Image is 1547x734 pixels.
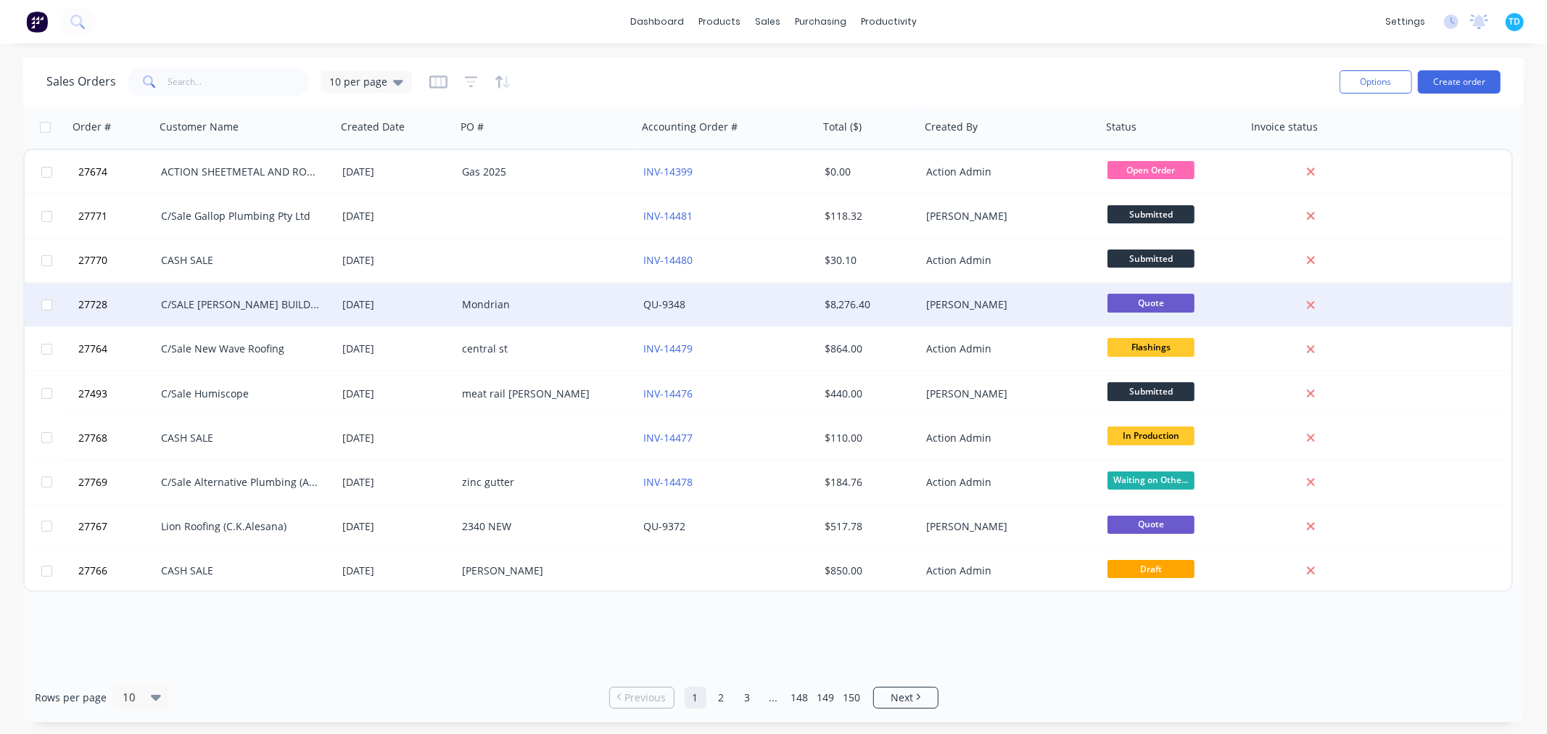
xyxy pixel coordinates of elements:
[685,687,706,709] a: Page 1 is your current page
[462,165,623,179] div: Gas 2025
[161,387,322,401] div: C/Sale Humiscope
[78,342,107,356] span: 27764
[643,209,693,223] a: INV-14481
[926,475,1087,490] div: Action Admin
[926,519,1087,534] div: [PERSON_NAME]
[342,342,450,356] div: [DATE]
[35,690,107,705] span: Rows per page
[161,475,322,490] div: C/Sale Alternative Plumbing (Aust) Pty Ltd
[1340,70,1412,94] button: Options
[643,297,685,311] a: QU-9348
[341,120,405,134] div: Created Date
[74,283,161,326] button: 27728
[925,120,978,134] div: Created By
[926,342,1087,356] div: Action Admin
[926,431,1087,445] div: Action Admin
[825,519,910,534] div: $517.78
[74,461,161,504] button: 27769
[1418,70,1501,94] button: Create order
[74,239,161,282] button: 27770
[78,519,107,534] span: 27767
[815,687,837,709] a: Page 149
[342,253,450,268] div: [DATE]
[161,431,322,445] div: CASH SALE
[78,253,107,268] span: 27770
[1106,120,1136,134] div: Status
[74,327,161,371] button: 27764
[161,253,322,268] div: CASH SALE
[342,387,450,401] div: [DATE]
[748,11,788,33] div: sales
[854,11,924,33] div: productivity
[74,150,161,194] button: 27674
[788,11,854,33] div: purchasing
[1107,382,1195,400] span: Submitted
[461,120,484,134] div: PO #
[73,120,111,134] div: Order #
[926,165,1087,179] div: Action Admin
[737,687,759,709] a: Page 3
[1107,560,1195,578] span: Draft
[610,690,674,705] a: Previous page
[789,687,811,709] a: Page 148
[78,431,107,445] span: 27768
[78,297,107,312] span: 27728
[643,519,685,533] a: QU-9372
[160,120,239,134] div: Customer Name
[161,209,322,223] div: C/Sale Gallop Plumbing Pty Ltd
[1107,338,1195,356] span: Flashings
[342,165,450,179] div: [DATE]
[643,165,693,178] a: INV-14399
[642,120,738,134] div: Accounting Order #
[74,416,161,460] button: 27768
[891,690,913,705] span: Next
[926,564,1087,578] div: Action Admin
[342,209,450,223] div: [DATE]
[691,11,748,33] div: products
[462,475,623,490] div: zinc gutter
[825,253,910,268] div: $30.10
[1107,294,1195,312] span: Quote
[168,67,310,96] input: Search...
[643,342,693,355] a: INV-14479
[462,297,623,312] div: Mondrian
[823,120,862,134] div: Total ($)
[342,297,450,312] div: [DATE]
[926,387,1087,401] div: [PERSON_NAME]
[623,11,691,33] a: dashboard
[825,165,910,179] div: $0.00
[161,342,322,356] div: C/Sale New Wave Roofing
[1107,516,1195,534] span: Quote
[78,209,107,223] span: 27771
[74,549,161,593] button: 27766
[74,505,161,548] button: 27767
[825,342,910,356] div: $864.00
[462,387,623,401] div: meat rail [PERSON_NAME]
[1107,161,1195,179] span: Open Order
[825,297,910,312] div: $8,276.40
[1107,471,1195,490] span: Waiting on Othe...
[825,431,910,445] div: $110.00
[711,687,733,709] a: Page 2
[825,209,910,223] div: $118.32
[342,564,450,578] div: [DATE]
[624,690,666,705] span: Previous
[78,564,107,578] span: 27766
[603,687,944,709] ul: Pagination
[462,342,623,356] div: central st
[926,209,1087,223] div: [PERSON_NAME]
[161,165,322,179] div: ACTION SHEETMETAL AND ROOFING
[46,75,116,88] h1: Sales Orders
[926,297,1087,312] div: [PERSON_NAME]
[1251,120,1318,134] div: Invoice status
[161,297,322,312] div: C/SALE [PERSON_NAME] BUILDERS
[1509,15,1521,28] span: TD
[462,564,623,578] div: [PERSON_NAME]
[342,431,450,445] div: [DATE]
[78,387,107,401] span: 27493
[825,387,910,401] div: $440.00
[26,11,48,33] img: Factory
[926,253,1087,268] div: Action Admin
[78,165,107,179] span: 27674
[342,475,450,490] div: [DATE]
